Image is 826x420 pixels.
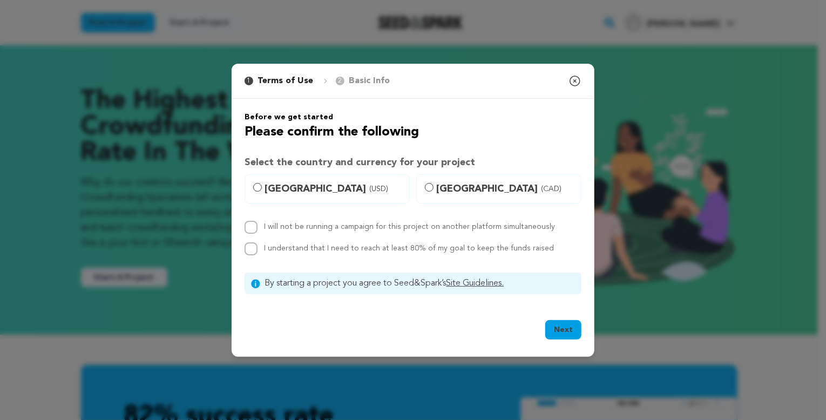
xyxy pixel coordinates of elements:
[446,279,504,288] a: Site Guidelines.
[265,181,403,197] span: [GEOGRAPHIC_DATA]
[545,320,581,340] button: Next
[264,245,554,252] label: I understand that I need to reach at least 80% of my goal to keep the funds raised
[369,184,388,194] span: (USD)
[245,77,253,85] span: 1
[436,181,574,197] span: [GEOGRAPHIC_DATA]
[258,74,313,87] p: Terms of Use
[264,223,555,231] label: I will not be running a campaign for this project on another platform simultaneously
[541,184,561,194] span: (CAD)
[245,112,581,123] h6: Before we get started
[265,277,575,290] span: By starting a project you agree to Seed&Spark’s
[245,155,581,170] h3: Select the country and currency for your project
[245,123,581,142] h2: Please confirm the following
[349,74,390,87] p: Basic Info
[336,77,344,85] span: 2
